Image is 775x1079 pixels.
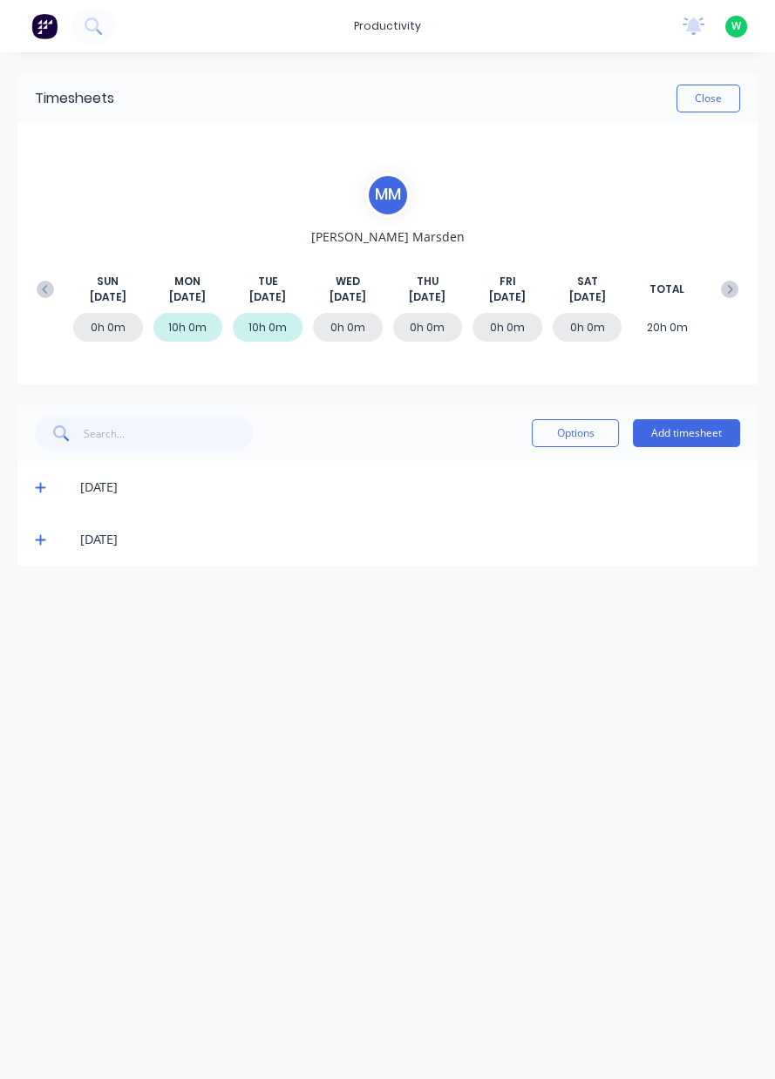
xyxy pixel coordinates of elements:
[345,13,430,39] div: productivity
[499,274,515,289] span: FRI
[311,227,465,246] span: [PERSON_NAME] Marsden
[336,274,360,289] span: WED
[731,18,741,34] span: W
[174,274,201,289] span: MON
[489,289,526,305] span: [DATE]
[366,173,410,217] div: M M
[35,88,114,109] div: Timesheets
[80,530,740,549] div: [DATE]
[553,313,622,342] div: 0h 0m
[258,274,278,289] span: TUE
[169,289,206,305] span: [DATE]
[577,274,598,289] span: SAT
[649,282,684,297] span: TOTAL
[31,13,58,39] img: Factory
[393,313,463,342] div: 0h 0m
[233,313,303,342] div: 10h 0m
[90,289,126,305] span: [DATE]
[417,274,438,289] span: THU
[313,313,383,342] div: 0h 0m
[330,289,366,305] span: [DATE]
[633,419,740,447] button: Add timesheet
[80,478,740,497] div: [DATE]
[632,313,702,342] div: 20h 0m
[409,289,445,305] span: [DATE]
[73,313,143,342] div: 0h 0m
[97,274,119,289] span: SUN
[84,416,254,451] input: Search...
[249,289,286,305] span: [DATE]
[676,85,740,112] button: Close
[472,313,542,342] div: 0h 0m
[569,289,606,305] span: [DATE]
[153,313,223,342] div: 10h 0m
[532,419,619,447] button: Options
